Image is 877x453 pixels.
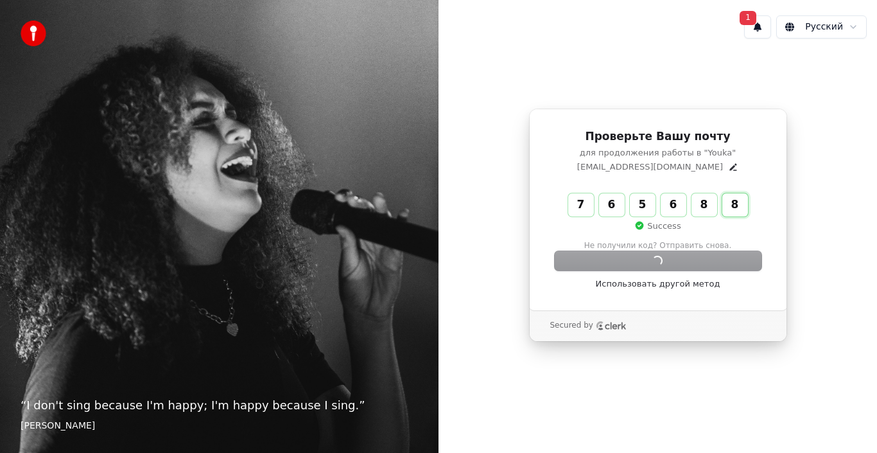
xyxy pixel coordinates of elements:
[555,129,761,145] h1: Проверьте Вашу почту
[740,11,756,25] span: 1
[577,161,723,173] p: [EMAIL_ADDRESS][DOMAIN_NAME]
[728,162,738,172] button: Edit
[550,321,593,331] p: Secured by
[21,21,46,46] img: youka
[596,321,627,330] a: Clerk logo
[21,420,418,432] footer: [PERSON_NAME]
[744,15,771,39] button: 1
[596,278,720,290] a: Использовать другой метод
[555,147,761,159] p: для продолжения работы в "Youka"
[634,220,681,232] p: Success
[568,193,774,217] input: Enter verification code
[21,396,418,414] p: “ I don't sing because I'm happy; I'm happy because I sing. ”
